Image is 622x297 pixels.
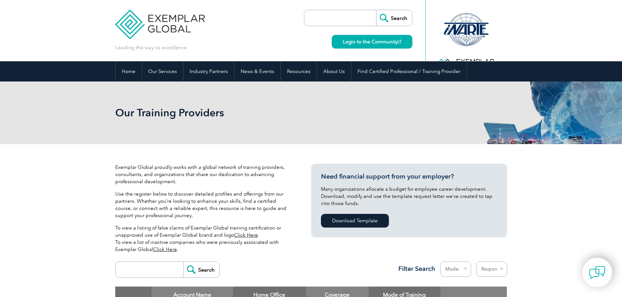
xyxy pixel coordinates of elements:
a: News & Events [234,61,280,82]
a: Home [116,61,142,82]
img: open_square.png [398,40,401,43]
a: Our Services [142,61,183,82]
a: Download Template [321,214,389,228]
p: Leading the way to excellence [115,44,187,51]
a: Click Here [153,246,177,252]
p: To view a listing of false claims of Exemplar Global training certification or unapproved use of ... [115,224,292,253]
p: Many organizations allocate a budget for employee career development. Download, modify and use th... [321,186,497,207]
h2: Our Training Providers [115,108,390,118]
a: Login to the Community [332,35,412,49]
h3: Need financial support from your employer? [321,172,497,181]
a: Industry Partners [183,61,234,82]
input: Search [183,262,219,277]
img: contact-chat.png [589,264,605,281]
a: Find Certified Professional / Training Provider [351,61,467,82]
input: Search [376,10,412,26]
p: Exemplar Global proudly works with a global network of training providers, consultants, and organ... [115,164,292,185]
h3: Filter Search [394,265,435,273]
p: Use the register below to discover detailed profiles and offerings from our partners. Whether you... [115,190,292,219]
a: Resources [281,61,317,82]
a: Click Here [234,232,258,238]
a: About Us [317,61,351,82]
